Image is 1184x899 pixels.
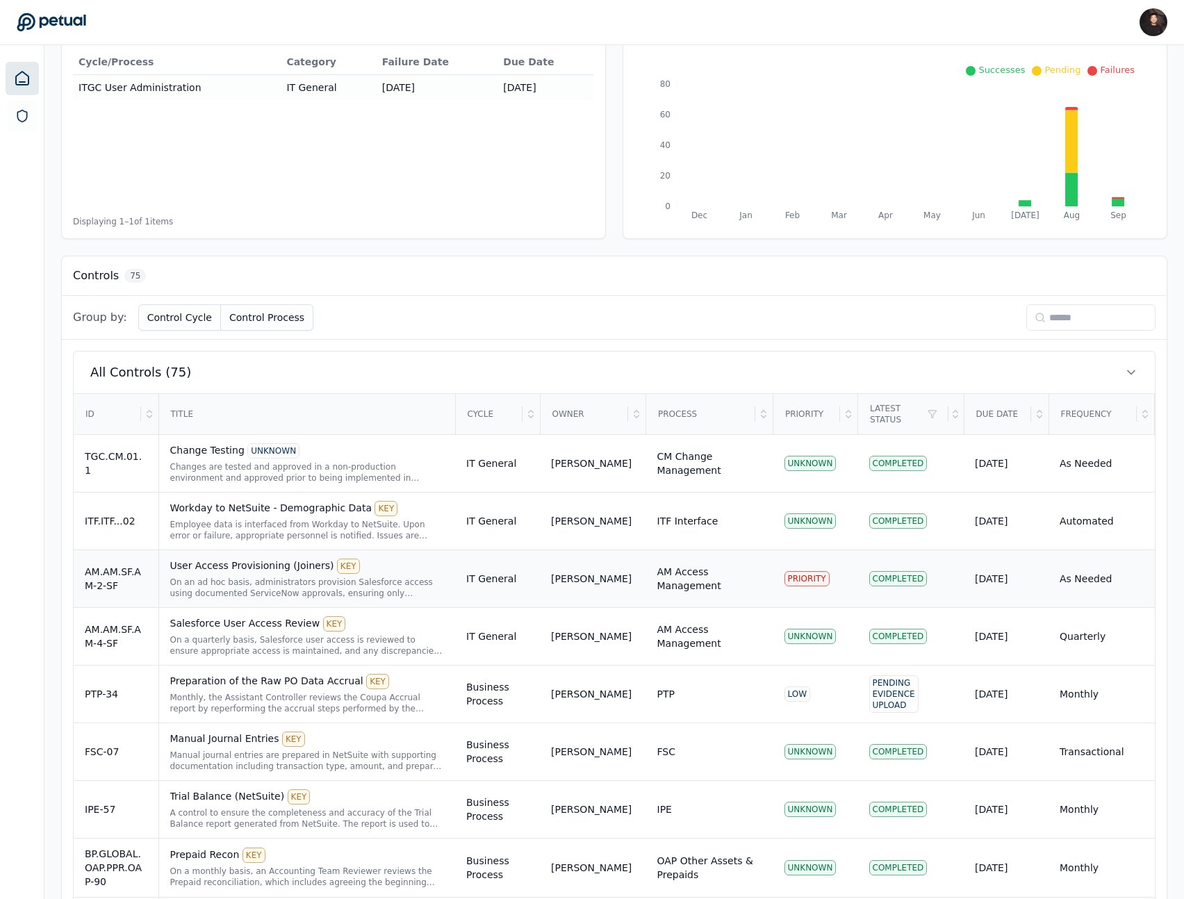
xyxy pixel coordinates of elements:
tspan: 60 [660,110,671,119]
div: IPE [657,802,672,816]
div: On a monthly basis, an Accounting Team Reviewer reviews the Prepaid reconciliation, which include... [170,866,445,888]
td: Business Process [455,839,540,898]
div: Completed [869,802,928,817]
div: Completed [869,513,928,529]
div: Latest Status [859,395,948,434]
h3: Controls [73,267,119,284]
div: KEY [366,674,389,689]
div: Manual journal entries are prepared in NetSuite with supporting documentation including transacti... [170,750,445,772]
div: [PERSON_NAME] [551,802,632,816]
div: TGC.CM.01.1 [85,449,147,477]
span: All Controls (75) [90,363,191,382]
tspan: Mar [831,211,847,220]
tspan: Aug [1064,211,1080,220]
td: IT General [455,608,540,666]
td: ITGC User Administration [73,75,281,101]
th: Failure Date [377,49,498,75]
div: Manual Journal Entries [170,732,445,747]
div: FSC [657,745,675,759]
td: As Needed [1049,550,1155,608]
div: Priority [774,395,840,434]
td: Monthly [1049,839,1155,898]
div: Completed [869,860,928,875]
div: AM Access Management [657,565,762,593]
td: Automated [1049,493,1155,550]
div: IPE-57 [85,802,147,816]
div: Completed [869,744,928,759]
span: Displaying 1– 1 of 1 items [73,216,173,227]
td: Quarterly [1049,608,1155,666]
th: Cycle/Process [73,49,281,75]
div: A control to ensure the completeness and accuracy of the Trial Balance report generated from NetS... [170,807,445,830]
div: Due Date [965,395,1031,434]
span: Group by: [73,309,127,326]
tspan: Feb [785,211,800,220]
div: UNKNOWN [784,513,837,529]
tspan: May [923,211,941,220]
img: James Lee [1140,8,1167,36]
div: UNKNOWN [784,860,837,875]
td: IT General [281,75,376,101]
td: Monthly [1049,781,1155,839]
tspan: 0 [665,201,671,211]
div: FSC-07 [85,745,147,759]
div: [DATE] [975,745,1037,759]
div: [PERSON_NAME] [551,514,632,528]
div: [DATE] [975,514,1037,528]
div: On a quarterly basis, Salesforce user access is reviewed to ensure appropriate access is maintain... [170,634,445,657]
div: Completed [869,571,928,586]
div: Monthly, the Assistant Controller reviews the Coupa Accrual report by reperforming the accrual st... [170,692,445,714]
div: KEY [288,789,311,805]
tspan: Jun [971,211,985,220]
a: Go to Dashboard [17,13,86,32]
tspan: 40 [660,140,671,150]
div: ID [74,395,141,434]
div: [PERSON_NAME] [551,629,632,643]
span: 75 [124,269,146,283]
tspan: 20 [660,171,671,181]
tspan: [DATE] [1011,211,1039,220]
div: PTP [657,687,675,701]
div: Title [160,395,454,434]
a: Dashboard [6,62,39,95]
tspan: Dec [691,211,707,220]
div: Workday to NetSuite - Demographic Data [170,501,445,516]
div: Preparation of the Raw PO Data Accrual [170,674,445,689]
div: PRIORITY [784,571,830,586]
div: Owner [541,395,629,434]
div: PTP-34 [85,687,147,701]
td: IT General [455,493,540,550]
th: Due Date [498,49,594,75]
button: All Controls (75) [74,352,1155,393]
div: Change Testing [170,443,445,459]
div: [PERSON_NAME] [551,861,632,875]
div: BP.GLOBAL.OAP.PPR.OAP-90 [85,847,147,889]
div: Salesforce User Access Review [170,616,445,632]
a: SOC 1 Reports [7,101,38,131]
tspan: 80 [660,79,671,89]
button: Control Cycle [138,304,221,331]
button: Control Process [221,304,313,331]
div: Pending Evidence Upload [869,675,919,713]
td: As Needed [1049,435,1155,493]
div: Employee data is interfaced from Workday to NetSuite. Upon error or failure, appropriate personne... [170,519,445,541]
div: [PERSON_NAME] [551,572,632,586]
div: KEY [323,616,346,632]
div: Completed [869,456,928,471]
div: [PERSON_NAME] [551,687,632,701]
div: [PERSON_NAME] [551,745,632,759]
tspan: Sep [1110,211,1126,220]
div: UNKNOWN [784,456,837,471]
td: [DATE] [498,75,594,101]
tspan: Apr [878,211,893,220]
td: Business Process [455,723,540,781]
div: UNKNOWN [784,802,837,817]
div: [DATE] [975,802,1037,816]
div: AM Access Management [657,622,762,650]
div: Process [647,395,755,434]
div: AM.AM.SF.AM-4-SF [85,622,147,650]
div: AM.AM.SF.AM-2-SF [85,565,147,593]
div: Completed [869,629,928,644]
div: ITF.ITF...02 [85,514,147,528]
div: OAP Other Assets & Prepaids [657,854,762,882]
